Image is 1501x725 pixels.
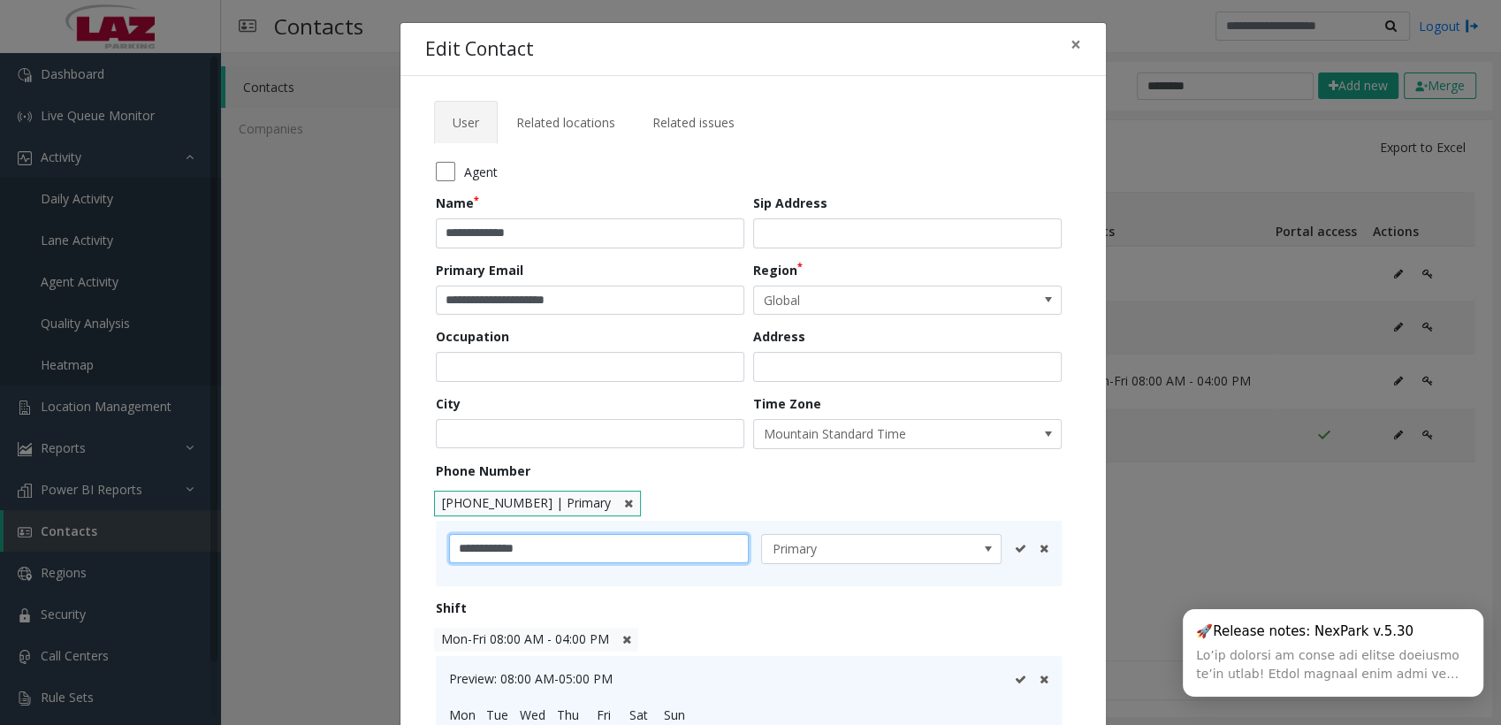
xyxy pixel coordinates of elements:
[434,101,1072,131] ul: Tabs
[1196,646,1470,683] div: Lo’ip dolorsi am conse adi elitse doeiusmo te’in utlab! Etdol magnaal enim admi ve Quisnos 47. Ex...
[664,706,685,724] label: Sun
[652,114,735,131] span: Related issues
[464,163,498,181] span: Agent
[597,706,611,724] label: Fri
[425,35,534,64] h4: Edit Contact
[441,630,609,647] span: Mon-Fri 08:00 AM - 04:00 PM
[442,494,611,511] span: [PHONE_NUMBER] | Primary
[436,394,461,413] label: City
[449,706,476,724] label: Mon
[1196,622,1413,641] div: 🚀Release notes: NexPark v.5.30
[486,706,508,724] label: Tue
[754,420,1000,448] span: Mountain Standard Time
[516,114,615,131] span: Related locations
[436,327,509,346] label: Occupation
[762,535,952,563] span: Primary
[436,599,467,617] label: Shift
[753,327,805,346] label: Address
[453,114,479,131] span: User
[1058,23,1093,66] button: Close
[753,261,803,279] label: Region
[629,706,648,724] label: Sat
[436,261,523,279] label: Primary Email
[436,194,479,212] label: Name
[449,670,613,687] span: Preview: 08:00 AM-05:00 PM
[1071,32,1081,57] span: ×
[753,194,827,212] label: Sip Address
[754,286,1000,315] span: Global
[557,706,579,724] label: Thu
[436,462,530,480] label: Phone Number
[520,706,545,724] label: Wed
[753,394,821,413] label: Time Zone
